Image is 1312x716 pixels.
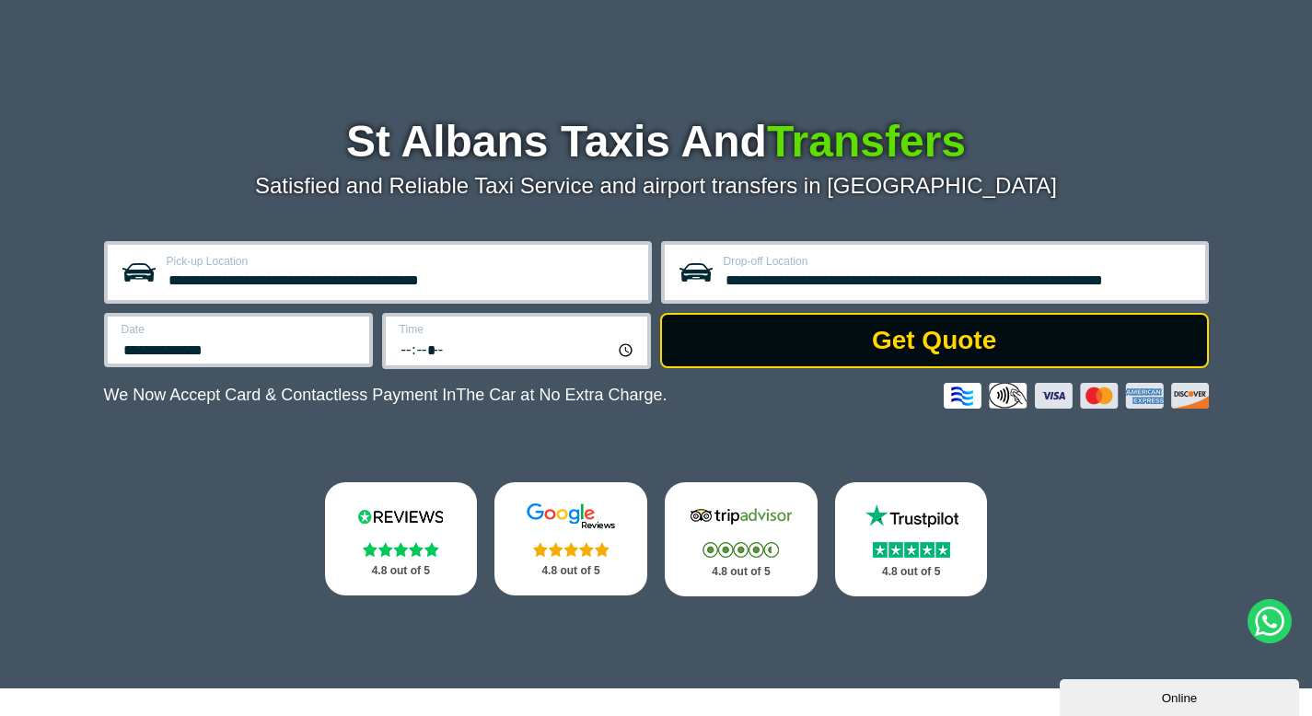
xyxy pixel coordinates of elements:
[1060,676,1303,716] iframe: chat widget
[944,383,1209,409] img: Credit And Debit Cards
[363,542,439,557] img: Stars
[702,542,779,558] img: Stars
[855,560,968,583] p: 4.8 out of 5
[724,256,1194,267] label: Drop-off Location
[685,560,797,583] p: 4.8 out of 5
[345,560,458,583] p: 4.8 out of 5
[104,386,668,405] p: We Now Accept Card & Contactless Payment In
[686,502,796,530] img: Tripadvisor
[122,324,358,335] label: Date
[104,120,1209,164] h1: St Albans Taxis And
[835,482,988,596] a: Trustpilot Stars 4.8 out of 5
[515,560,627,583] p: 4.8 out of 5
[873,542,950,558] img: Stars
[533,542,610,557] img: Stars
[345,502,456,530] img: Reviews.io
[660,313,1209,368] button: Get Quote
[856,502,967,530] img: Trustpilot
[767,117,966,166] span: Transfers
[456,386,667,404] span: The Car at No Extra Charge.
[400,324,636,335] label: Time
[104,173,1209,199] p: Satisfied and Reliable Taxi Service and airport transfers in [GEOGRAPHIC_DATA]
[325,482,478,595] a: Reviews.io Stars 4.8 out of 5
[665,482,818,596] a: Tripadvisor Stars 4.8 out of 5
[167,256,637,267] label: Pick-up Location
[516,502,626,530] img: Google
[494,482,647,595] a: Google Stars 4.8 out of 5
